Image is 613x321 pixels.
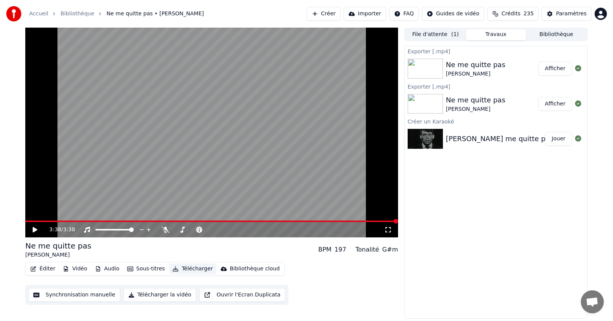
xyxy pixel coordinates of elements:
div: Paramètres [556,10,587,18]
button: File d'attente [405,29,466,40]
button: Télécharger [169,263,216,274]
a: Bibliothèque [61,10,94,18]
span: Ne me quitte pas • [PERSON_NAME] [107,10,204,18]
div: Créer un Karaoké [405,117,587,126]
button: Bibliothèque [526,29,587,40]
span: 3:38 [63,226,75,234]
button: Éditer [27,263,58,274]
button: Sous-titres [124,263,168,274]
button: Paramètres [542,7,592,21]
button: Ouvrir l'Ecran Duplicata [199,288,285,302]
div: Exporter [.mp4] [405,82,587,91]
div: Bibliothèque cloud [230,265,280,273]
div: BPM [318,245,331,254]
button: Afficher [538,97,572,111]
button: Synchronisation manuelle [28,288,120,302]
div: Ne me quitte pas [446,95,505,105]
span: Crédits [502,10,520,18]
div: [PERSON_NAME] [446,70,505,78]
div: [PERSON_NAME] [446,105,505,113]
a: Accueil [29,10,48,18]
button: Guides de vidéo [422,7,484,21]
button: Vidéo [60,263,90,274]
span: ( 1 ) [451,31,459,38]
button: Travaux [466,29,526,40]
div: Tonalité [356,245,379,254]
a: Ouvrir le chat [581,290,604,313]
span: 3:38 [49,226,61,234]
button: Afficher [538,62,572,76]
div: Ne me quitte pas [25,240,91,251]
img: youka [6,6,21,21]
button: Audio [92,263,123,274]
span: 235 [523,10,534,18]
div: G#m [382,245,398,254]
div: 197 [334,245,346,254]
button: Crédits235 [487,7,539,21]
div: / [49,226,68,234]
nav: breadcrumb [29,10,204,18]
button: Jouer [545,132,572,146]
div: [PERSON_NAME] [25,251,91,259]
div: [PERSON_NAME] me quitte pas [446,133,553,144]
button: Télécharger la vidéo [123,288,197,302]
button: Créer [307,7,341,21]
div: Ne me quitte pas [446,59,505,70]
button: FAQ [389,7,419,21]
div: Exporter [.mp4] [405,46,587,56]
button: Importer [344,7,386,21]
